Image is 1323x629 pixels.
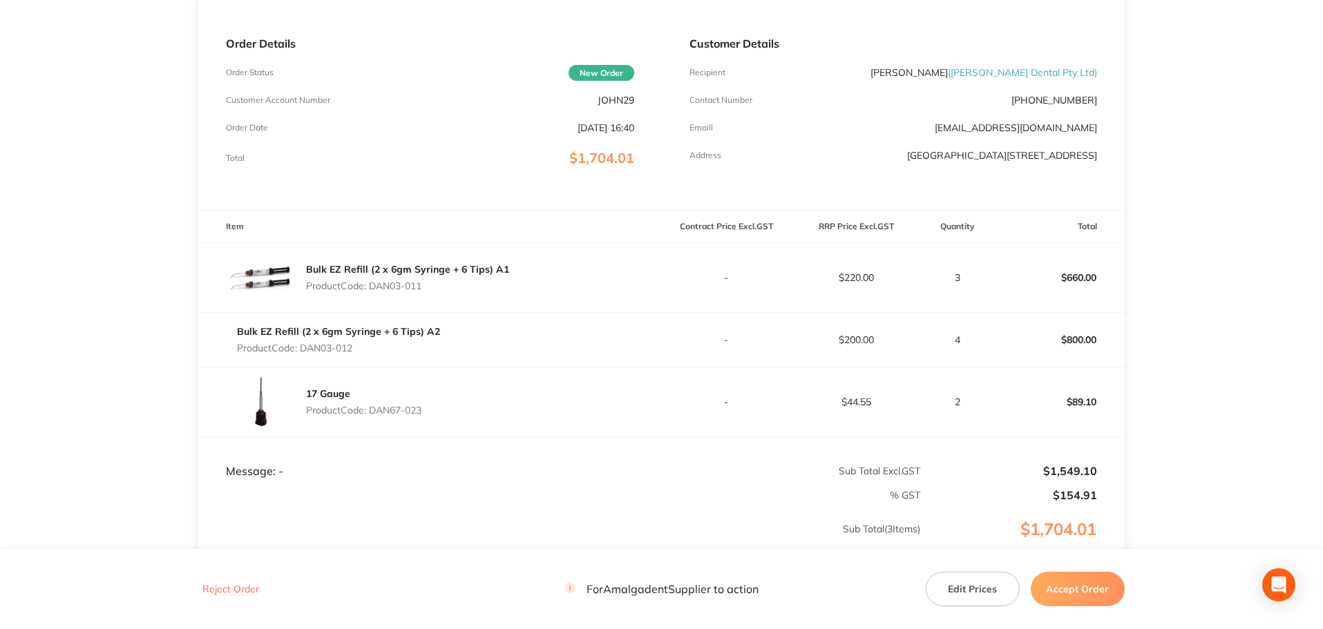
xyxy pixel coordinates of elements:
[791,211,921,243] th: RRP Price Excl. GST
[996,261,1124,294] p: $660.00
[663,465,920,476] p: Sub Total Excl. GST
[922,334,994,345] p: 4
[907,150,1097,161] p: [GEOGRAPHIC_DATA][STREET_ADDRESS]
[306,280,509,291] p: Product Code: DAN03-011
[198,583,263,596] button: Reject Order
[569,65,634,81] span: New Order
[922,272,994,283] p: 3
[226,367,295,436] img: bzN5M3N2cw
[598,95,634,106] p: JOHN29
[226,37,634,50] p: Order Details
[198,211,661,243] th: Item
[935,122,1097,134] a: [EMAIL_ADDRESS][DOMAIN_NAME]
[922,465,1097,477] p: $1,549.10
[689,68,725,77] p: Recipient
[578,122,634,133] p: [DATE] 16:40
[1262,568,1295,601] div: Open Intercom Messenger
[792,272,920,283] p: $220.00
[663,396,791,407] p: -
[306,263,509,275] a: Bulk EZ Refill (2 x 6gm Syringe + 6 Tips) A1
[948,66,1097,79] span: ( [PERSON_NAME] Dental Pty Ltd )
[663,272,791,283] p: -
[226,153,245,163] p: Total
[995,211,1125,243] th: Total
[662,211,792,243] th: Contract Price Excl. GST
[237,342,440,354] p: Product Code: DAN03-012
[569,149,634,166] span: $1,704.01
[922,520,1124,567] p: $1,704.01
[199,523,920,562] p: Sub Total ( 3 Items)
[689,123,713,133] p: Emaill
[226,123,268,133] p: Order Date
[226,243,295,312] img: eDl2MGpkNg
[237,325,440,338] a: Bulk EZ Refill (2 x 6gm Syringe + 6 Tips) A2
[792,334,920,345] p: $200.00
[226,95,330,105] p: Customer Account Number
[996,323,1124,356] p: $800.00
[922,396,994,407] p: 2
[663,334,791,345] p: -
[792,396,920,407] p: $44.55
[199,490,920,501] p: % GST
[922,489,1097,501] p: $154.91
[1011,95,1097,106] p: [PHONE_NUMBER]
[306,405,421,416] p: Product Code: DAN67-023
[921,211,995,243] th: Quantity
[226,68,274,77] p: Order Status
[198,436,661,478] td: Message: -
[1031,572,1125,606] button: Accept Order
[926,572,1020,606] button: Edit Prices
[689,151,721,160] p: Address
[564,583,759,596] p: For Amalgadent Supplier to action
[689,95,752,105] p: Contact Number
[306,387,350,400] a: 17 Gauge
[870,67,1097,78] p: [PERSON_NAME]
[996,385,1124,418] p: $89.10
[689,37,1097,50] p: Customer Details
